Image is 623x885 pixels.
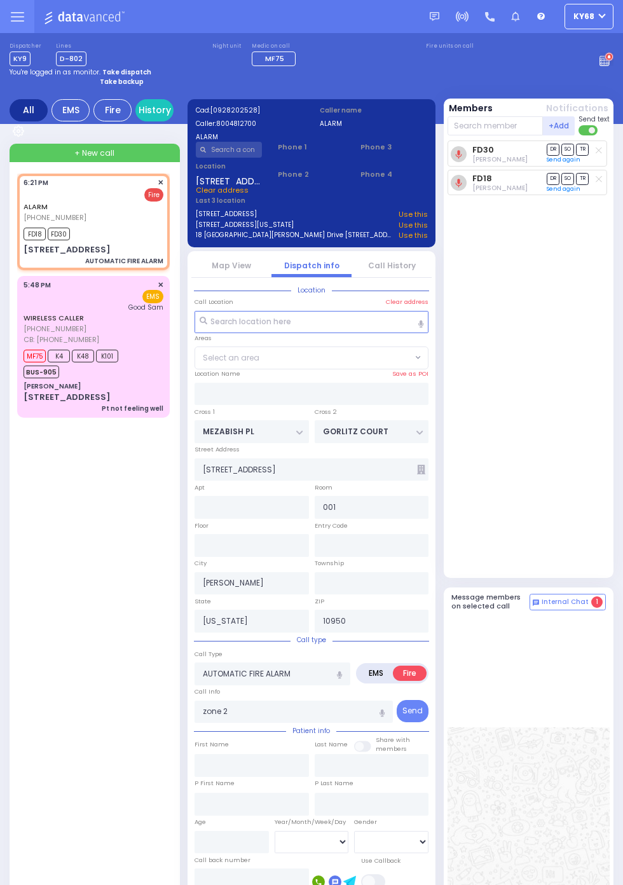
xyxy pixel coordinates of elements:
[196,220,294,231] a: [STREET_ADDRESS][US_STATE]
[24,228,46,240] span: FD18
[56,43,86,50] label: Lines
[291,635,332,645] span: Call type
[24,280,51,290] span: 5:48 PM
[196,175,263,185] span: [STREET_ADDRESS]
[10,99,48,121] div: All
[449,102,493,115] button: Members
[24,324,86,334] span: [PHONE_NUMBER]
[48,228,70,240] span: FD30
[368,260,416,271] a: Call History
[576,144,589,156] span: TR
[576,173,589,185] span: TR
[85,256,163,266] div: AUTOMATIC FIRE ALARM
[286,726,336,736] span: Patient info
[135,99,174,121] a: History
[573,11,594,22] span: ky68
[24,244,111,256] div: [STREET_ADDRESS]
[196,185,249,195] span: Clear address
[195,298,233,306] label: Call Location
[102,404,163,413] div: Pt not feeling well
[74,147,114,159] span: + New call
[578,124,599,137] label: Turn off text
[158,280,163,291] span: ✕
[196,119,304,128] label: Caller:
[10,67,100,77] span: You're logged in as monitor.
[24,313,84,323] a: WIRELESS CALLER
[547,173,559,185] span: DR
[275,818,349,827] div: Year/Month/Week/Day
[72,350,94,362] span: K48
[399,209,428,220] a: Use this
[278,142,345,153] span: Phone 1
[10,43,41,50] label: Dispatcher
[51,99,90,121] div: EMS
[451,593,530,610] h5: Message members on selected call
[96,350,118,362] span: K101
[196,132,304,142] label: ALARM
[216,119,256,128] span: 8004812700
[376,744,407,753] span: members
[100,77,144,86] strong: Take backup
[195,818,206,827] label: Age
[561,144,574,156] span: SO
[195,597,211,606] label: State
[196,142,263,158] input: Search a contact
[195,408,215,416] label: Cross 1
[278,169,345,180] span: Phone 2
[48,350,70,362] span: K4
[430,12,439,22] img: message.svg
[252,43,299,50] label: Medic on call
[195,740,229,749] label: First Name
[195,779,235,788] label: P First Name
[291,285,332,295] span: Location
[376,736,410,744] small: Share with
[93,99,132,121] div: Fire
[195,445,240,454] label: Street Address
[578,114,610,124] span: Send text
[472,183,528,193] span: Isaac Rosenberg
[320,106,428,115] label: Caller name
[195,369,240,378] label: Location Name
[542,598,589,607] span: Internal Chat
[547,156,580,163] a: Send again
[543,116,575,135] button: +Add
[448,116,544,135] input: Search member
[196,196,312,205] label: Last 3 location
[399,230,428,241] a: Use this
[320,119,428,128] label: ALARM
[472,154,528,164] span: Solomon Glauber
[399,220,428,231] a: Use this
[44,9,128,25] img: Logo
[24,391,111,404] div: [STREET_ADDRESS]
[196,209,257,220] a: [STREET_ADDRESS]
[24,212,86,223] span: [PHONE_NUMBER]
[392,369,428,378] label: Save as POI
[565,4,613,29] button: ky68
[195,650,222,659] label: Call Type
[315,740,348,749] label: Last Name
[354,818,377,827] label: Gender
[195,856,250,865] label: Call back number
[417,465,425,474] span: Other building occupants
[360,142,427,153] span: Phone 3
[24,350,46,362] span: MF75
[195,521,209,530] label: Floor
[196,161,263,171] label: Location
[24,178,48,188] span: 6:21 PM
[530,594,606,610] button: Internal Chat 1
[195,334,212,343] label: Areas
[546,102,608,115] button: Notifications
[472,145,494,154] a: FD30
[397,700,428,722] button: Send
[195,483,205,492] label: Apt
[195,559,207,568] label: City
[386,298,428,306] label: Clear address
[102,67,151,77] strong: Take dispatch
[144,188,163,202] span: Fire
[195,311,428,334] input: Search location here
[547,185,580,193] a: Send again
[210,106,260,115] span: [0928202528]
[212,43,241,50] label: Night unit
[196,106,304,115] label: Cad:
[315,597,324,606] label: ZIP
